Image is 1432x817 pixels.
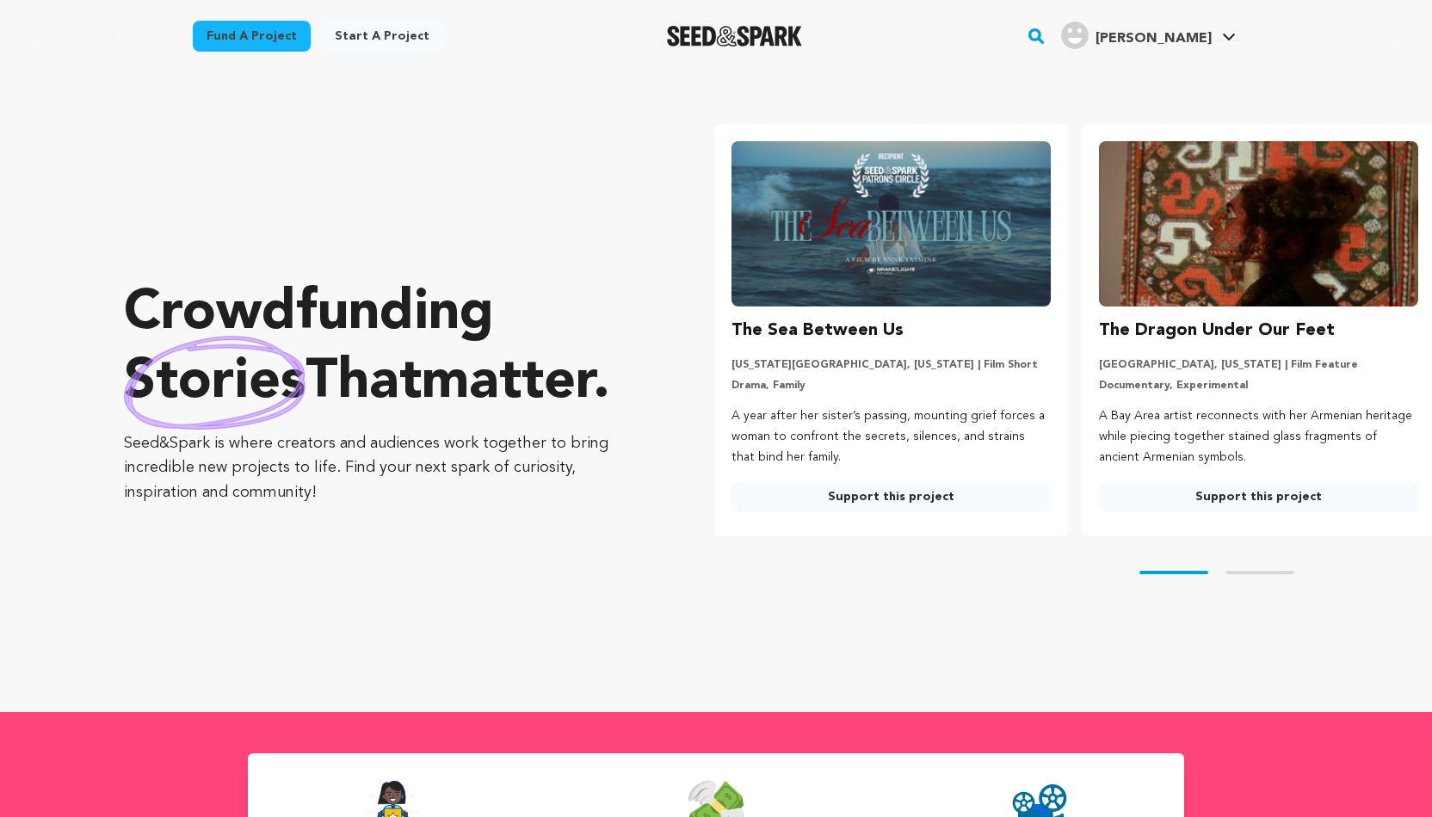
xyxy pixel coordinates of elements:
a: Start a project [321,21,443,52]
span: Kevin R.'s Profile [1058,18,1239,54]
h3: The Sea Between Us [731,317,904,344]
p: [US_STATE][GEOGRAPHIC_DATA], [US_STATE] | Film Short [731,358,1051,372]
p: Drama, Family [731,379,1051,393]
p: Seed&Spark is where creators and audiences work together to bring incredible new projects to life... [124,431,645,505]
p: [GEOGRAPHIC_DATA], [US_STATE] | Film Feature [1099,358,1418,372]
p: Crowdfunding that . [124,280,645,418]
div: Kevin R.'s Profile [1061,22,1212,49]
a: Fund a project [193,21,311,52]
img: The Sea Between Us image [731,141,1051,306]
p: A Bay Area artist reconnects with her Armenian heritage while piecing together stained glass frag... [1099,406,1418,467]
p: Documentary, Experimental [1099,379,1418,393]
img: hand sketched image [124,336,306,430]
h3: The Dragon Under Our Feet [1099,317,1335,344]
img: user.png [1061,22,1089,49]
a: Support this project [1099,481,1418,512]
span: matter [422,356,593,411]
p: A year after her sister’s passing, mounting grief forces a woman to confront the secrets, silence... [731,406,1051,467]
a: Seed&Spark Homepage [667,26,802,46]
span: [PERSON_NAME] [1096,32,1212,46]
a: Support this project [731,481,1051,512]
img: Seed&Spark Logo Dark Mode [667,26,802,46]
a: Kevin R.'s Profile [1058,18,1239,49]
img: The Dragon Under Our Feet image [1099,141,1418,306]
